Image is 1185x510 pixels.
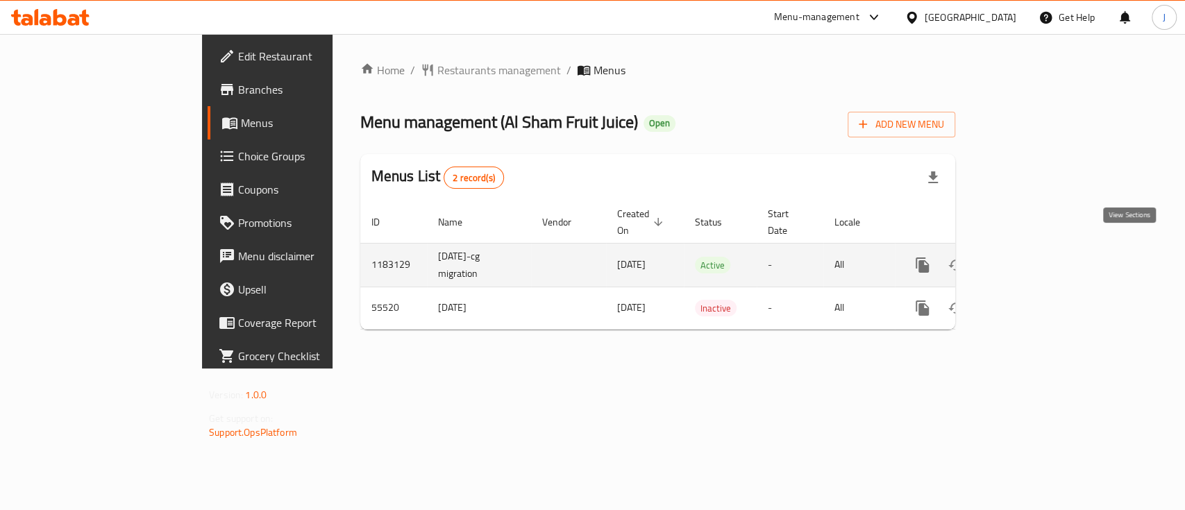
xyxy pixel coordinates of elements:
span: Active [695,257,730,273]
a: Restaurants management [421,62,561,78]
span: Branches [238,81,389,98]
span: 2 record(s) [444,171,503,185]
div: Total records count [444,167,504,189]
div: Active [695,257,730,273]
a: Branches [208,73,400,106]
a: Choice Groups [208,139,400,173]
span: ID [371,214,398,230]
button: Change Status [939,248,973,282]
span: Restaurants management [437,62,561,78]
span: Menu management ( Al Sham Fruit Juice ) [360,106,638,137]
td: [DATE]-cg migration [427,243,531,287]
td: All [823,287,895,329]
span: Created On [617,205,667,239]
span: Menus [594,62,625,78]
a: Coupons [208,173,400,206]
table: enhanced table [360,201,1050,330]
div: Export file [916,161,950,194]
span: Start Date [768,205,807,239]
span: Choice Groups [238,148,389,164]
span: Menus [241,114,389,131]
span: Get support on: [209,409,273,427]
span: Coverage Report [238,314,389,331]
span: Promotions [238,214,389,231]
button: Add New Menu [848,112,955,137]
td: - [757,287,823,329]
td: [DATE] [427,287,531,329]
span: Menu disclaimer [238,248,389,264]
button: more [906,248,939,282]
span: Add New Menu [859,116,944,133]
span: Locale [834,214,878,230]
nav: breadcrumb [360,62,955,78]
span: Version: [209,386,243,404]
a: Edit Restaurant [208,40,400,73]
span: Name [438,214,480,230]
span: Coupons [238,181,389,198]
h2: Menus List [371,166,504,189]
div: Inactive [695,300,737,316]
span: Status [695,214,740,230]
span: Vendor [542,214,589,230]
div: Menu-management [774,9,859,26]
button: more [906,291,939,325]
span: [DATE] [617,255,646,273]
td: All [823,243,895,287]
li: / [410,62,415,78]
a: Support.OpsPlatform [209,423,297,441]
a: Menus [208,106,400,139]
span: Grocery Checklist [238,348,389,364]
span: J [1163,10,1166,25]
a: Coverage Report [208,306,400,339]
a: Menu disclaimer [208,239,400,273]
li: / [566,62,571,78]
th: Actions [895,201,1050,244]
span: Open [644,117,675,129]
a: Upsell [208,273,400,306]
a: Promotions [208,206,400,239]
span: Inactive [695,300,737,316]
span: Upsell [238,281,389,298]
a: Grocery Checklist [208,339,400,373]
button: Change Status [939,291,973,325]
span: [DATE] [617,298,646,316]
span: 1.0.0 [245,386,267,404]
div: [GEOGRAPHIC_DATA] [925,10,1016,25]
td: - [757,243,823,287]
div: Open [644,115,675,132]
span: Edit Restaurant [238,48,389,65]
